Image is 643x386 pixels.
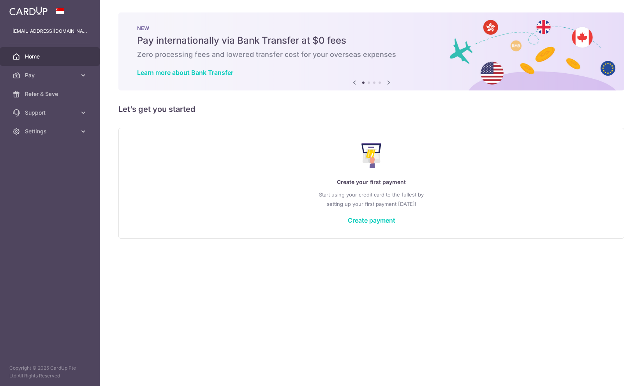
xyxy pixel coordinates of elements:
p: NEW [137,25,606,31]
span: Refer & Save [25,90,76,98]
img: Bank transfer banner [118,12,624,90]
span: Pay [25,71,76,79]
h6: Zero processing fees and lowered transfer cost for your overseas expenses [137,50,606,59]
span: Support [25,109,76,117]
img: CardUp [9,6,48,16]
a: Create payment [348,216,395,224]
img: Make Payment [361,143,381,168]
span: Settings [25,127,76,135]
span: Home [25,53,76,60]
a: Learn more about Bank Transfer [137,69,233,76]
p: [EMAIL_ADDRESS][DOMAIN_NAME] [12,27,87,35]
h5: Pay internationally via Bank Transfer at $0 fees [137,34,606,47]
p: Create your first payment [134,177,608,187]
p: Start using your credit card to the fullest by setting up your first payment [DATE]! [134,190,608,209]
h5: Let’s get you started [118,103,624,115]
